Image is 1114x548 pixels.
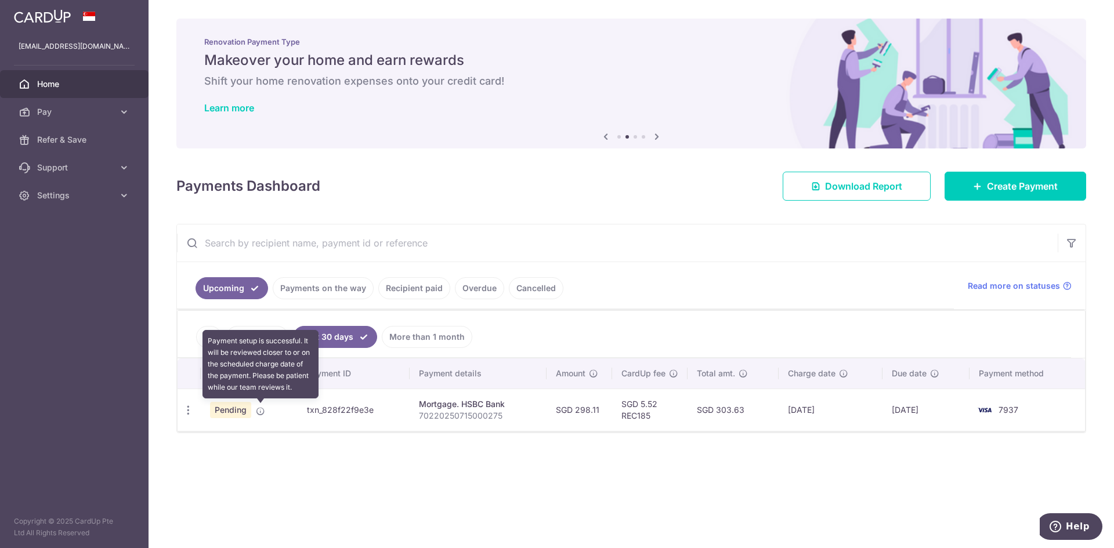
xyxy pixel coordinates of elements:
h4: Payments Dashboard [176,176,320,197]
h6: Shift your home renovation expenses onto your credit card! [204,74,1058,88]
span: Read more on statuses [968,280,1060,292]
span: 7937 [999,405,1018,415]
p: Renovation Payment Type [204,37,1058,46]
span: Home [37,78,114,90]
span: Total amt. [697,368,735,379]
a: Learn more [204,102,254,114]
div: Payment setup is successful. It will be reviewed closer to or on the scheduled charge date of the... [202,330,319,398]
a: Create Payment [945,172,1086,201]
td: [DATE] [882,389,970,431]
td: txn_828f22f9e3e [298,389,410,431]
p: [EMAIL_ADDRESS][DOMAIN_NAME] [19,41,130,52]
th: Payment method [970,358,1086,389]
td: [DATE] [779,389,882,431]
a: More than 1 month [382,326,472,348]
td: SGD 303.63 [688,389,779,431]
th: Payment details [410,358,547,389]
span: Charge date [788,368,835,379]
a: Download Report [783,172,931,201]
a: Overdue [455,277,504,299]
span: CardUp fee [621,368,665,379]
a: Read more on statuses [968,280,1072,292]
input: Search by recipient name, payment id or reference [177,224,1058,262]
a: Payments on the way [273,277,374,299]
a: Upcoming [196,277,268,299]
span: Create Payment [987,179,1058,193]
iframe: Opens a widget where you can find more information [1040,513,1102,542]
span: Download Report [825,179,902,193]
a: Next 30 days [293,326,377,348]
td: SGD 298.11 [547,389,612,431]
span: Support [37,162,114,173]
span: Pending [210,402,251,418]
div: Mortgage. HSBC Bank [419,398,537,410]
span: Amount [556,368,585,379]
th: Payment ID [298,358,410,389]
p: 70220250715000275 [419,410,537,422]
td: SGD 5.52 REC185 [612,389,688,431]
span: Due date [892,368,927,379]
h5: Makeover your home and earn rewards [204,51,1058,70]
span: Pay [37,106,114,118]
a: Cancelled [509,277,563,299]
a: Recipient paid [378,277,450,299]
img: Renovation banner [176,19,1086,148]
span: Settings [37,190,114,201]
img: Bank Card [973,403,996,417]
img: CardUp [14,9,71,23]
a: All [196,326,222,348]
span: Refer & Save [37,134,114,146]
